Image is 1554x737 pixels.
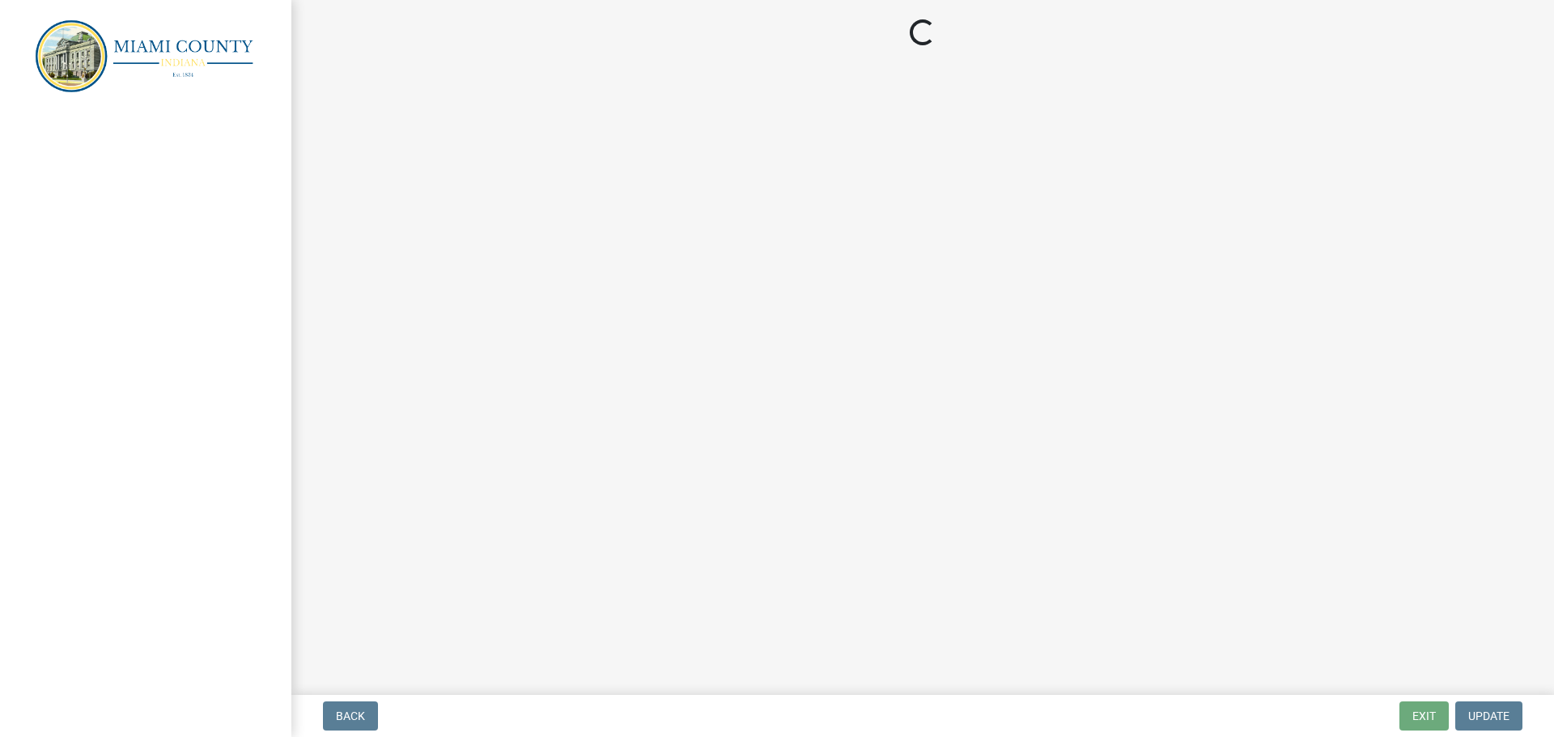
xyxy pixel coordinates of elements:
[1399,701,1449,731] button: Exit
[336,709,365,722] span: Back
[1455,701,1522,731] button: Update
[32,17,265,94] img: Miami County, Indiana
[323,701,378,731] button: Back
[1468,709,1509,722] span: Update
